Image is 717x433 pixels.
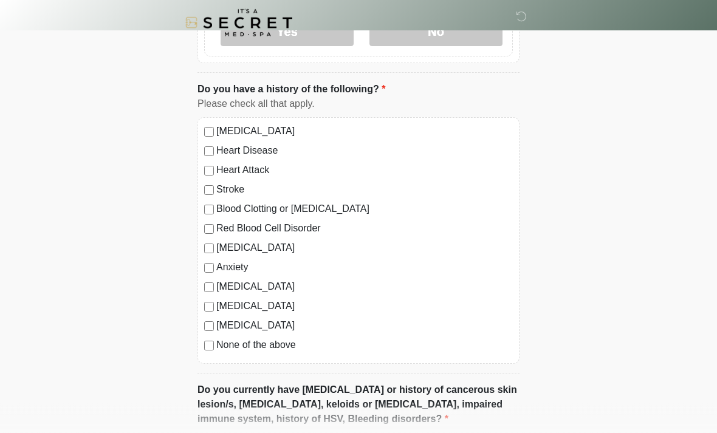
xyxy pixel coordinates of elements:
input: [MEDICAL_DATA] [204,302,214,312]
label: [MEDICAL_DATA] [216,319,513,333]
input: [MEDICAL_DATA] [204,244,214,254]
label: Blood Clotting or [MEDICAL_DATA] [216,202,513,217]
label: Heart Disease [216,144,513,159]
input: Heart Attack [204,166,214,176]
label: Do you have a history of the following? [197,83,385,97]
input: None of the above [204,341,214,351]
label: [MEDICAL_DATA] [216,280,513,295]
div: Please check all that apply. [197,97,520,112]
input: Red Blood Cell Disorder [204,225,214,234]
label: Red Blood Cell Disorder [216,222,513,236]
input: [MEDICAL_DATA] [204,322,214,332]
label: [MEDICAL_DATA] [216,299,513,314]
label: Stroke [216,183,513,197]
input: Blood Clotting or [MEDICAL_DATA] [204,205,214,215]
label: Do you currently have [MEDICAL_DATA] or history of cancerous skin lesion/s, [MEDICAL_DATA], keloi... [197,383,520,427]
label: [MEDICAL_DATA] [216,241,513,256]
input: [MEDICAL_DATA] [204,283,214,293]
input: Stroke [204,186,214,196]
label: Anxiety [216,261,513,275]
img: It's A Secret Med Spa Logo [185,9,292,36]
input: Heart Disease [204,147,214,157]
input: Anxiety [204,264,214,273]
label: [MEDICAL_DATA] [216,124,513,139]
input: [MEDICAL_DATA] [204,128,214,137]
label: None of the above [216,338,513,353]
label: Heart Attack [216,163,513,178]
